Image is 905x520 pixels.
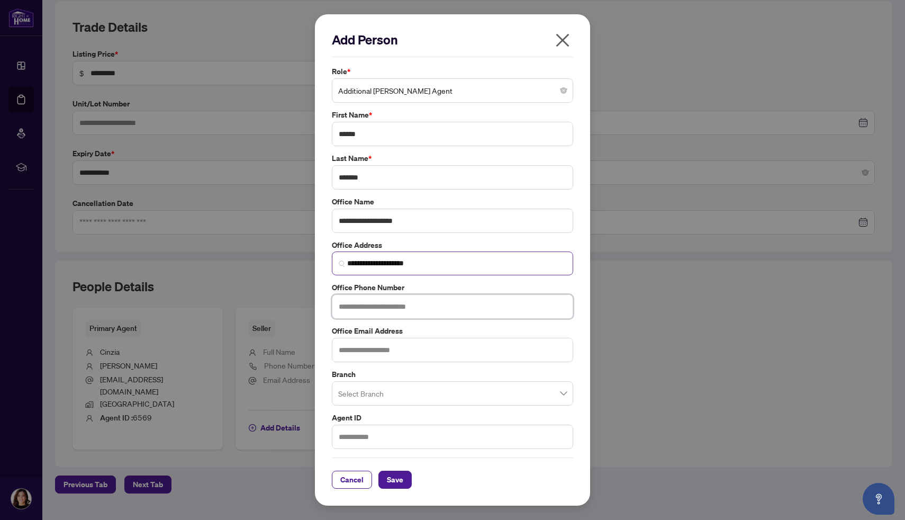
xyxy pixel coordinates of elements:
[332,66,573,77] label: Role
[332,153,573,164] label: Last Name
[332,369,573,380] label: Branch
[332,282,573,293] label: Office Phone Number
[332,31,573,48] h2: Add Person
[332,325,573,337] label: Office Email Address
[387,471,403,488] span: Save
[338,80,567,101] span: Additional RAHR Agent
[560,87,567,94] span: close-circle
[332,471,372,489] button: Cancel
[332,109,573,121] label: First Name
[378,471,412,489] button: Save
[332,239,573,251] label: Office Address
[863,483,894,515] button: Open asap
[332,196,573,208] label: Office Name
[339,261,345,267] img: search_icon
[554,32,571,49] span: close
[340,471,364,488] span: Cancel
[332,412,573,424] label: Agent ID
